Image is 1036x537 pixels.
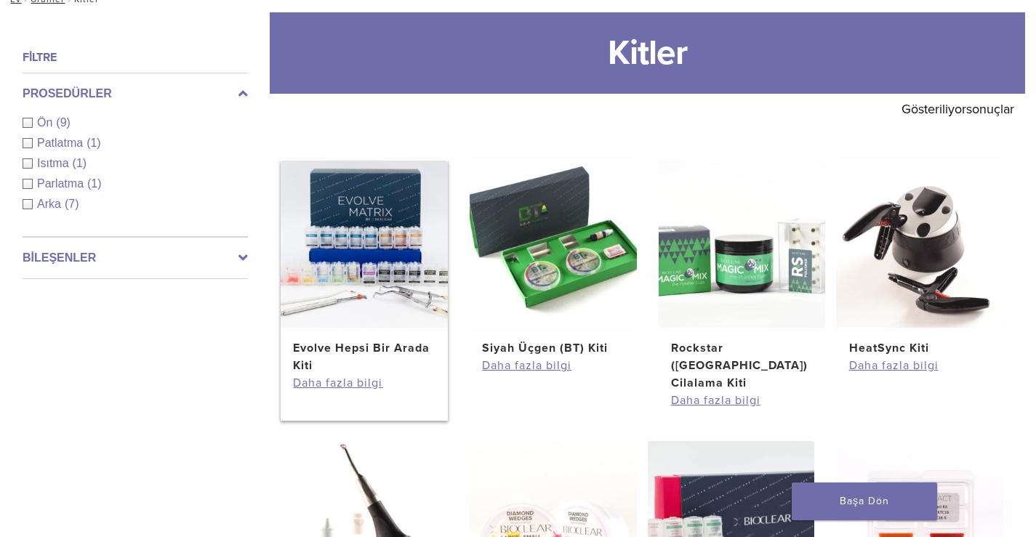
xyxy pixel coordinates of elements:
font: Daha fazla bilgi [293,376,382,390]
a: Başa Dön [792,483,937,520]
font: Gösteriliyor [902,101,966,117]
font: (1) [87,177,102,190]
font: Rockstar ([GEOGRAPHIC_DATA]) Cilalama Kiti [671,341,808,390]
font: (1) [73,157,87,169]
font: Parlatma [37,177,84,190]
a: HeatSync KitiHeatSync Kiti [836,161,1003,357]
font: HeatSync Kiti [849,341,929,355]
img: Rockstar (RS) Cilalama Kiti [659,161,826,328]
a: Daha fazla bilgi [293,374,435,392]
font: Prosedürler [23,87,112,100]
a: Daha fazla bilgi [849,357,991,374]
font: Patlatma [37,137,83,149]
font: (9) [56,116,71,129]
font: Arka [37,198,61,210]
font: Isıtma [37,157,69,169]
font: Ön [37,116,52,129]
a: Siyah Üçgen (BT) KitiSiyah Üçgen (BT) Kiti [470,161,637,357]
font: sonuçlar [966,101,1014,117]
font: Kitler [608,32,687,74]
font: (7) [65,198,79,210]
font: Evolve Hepsi Bir Arada Kiti [293,341,430,373]
font: Siyah Üçgen (BT) Kiti [482,341,608,355]
font: Daha fazla bilgi [671,393,760,408]
font: Daha fazla bilgi [482,358,571,373]
font: Başa Dön [840,495,889,507]
a: Daha fazla bilgi [671,392,813,409]
a: Rockstar (RS) Cilalama KitiRockstar ([GEOGRAPHIC_DATA]) Cilalama Kiti [659,161,826,392]
a: Daha fazla bilgi [482,357,624,374]
img: Evolve Hepsi Bir Arada Kiti [281,161,448,328]
a: Evolve Hepsi Bir Arada KitiEvolve Hepsi Bir Arada Kiti [281,161,448,374]
img: HeatSync Kiti [836,161,1003,328]
font: (1) [87,137,101,149]
img: Siyah Üçgen (BT) Kiti [470,161,637,328]
font: Filtre [23,50,57,65]
font: Daha fazla bilgi [849,358,939,373]
font: Bileşenler [23,251,96,264]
